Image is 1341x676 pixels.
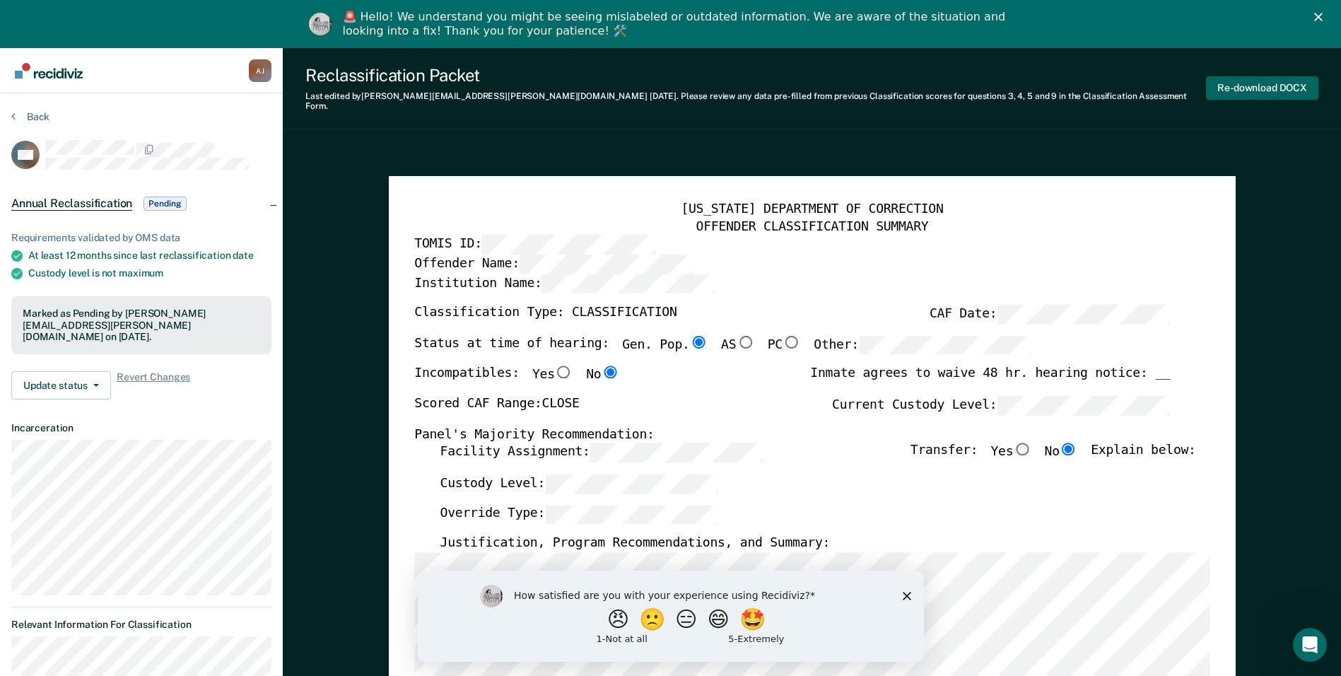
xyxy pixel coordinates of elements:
[590,443,763,462] input: Facility Assignment:
[586,366,619,385] label: No
[144,197,186,211] span: Pending
[930,304,1170,323] label: CAF Date:
[15,63,83,78] img: Recidiviz
[767,335,800,354] label: PC
[519,254,692,273] input: Offender Name:
[814,335,1032,354] label: Other:
[305,65,1206,86] div: Reclassification Packet
[736,335,754,348] input: AS
[997,395,1170,414] input: Current Custody Level:
[414,366,619,396] div: Incompatibles:
[249,59,271,82] div: A J
[554,366,573,379] input: Yes
[601,366,619,379] input: No
[414,335,1032,366] div: Status at time of hearing:
[414,202,1210,218] div: [US_STATE] DEPARTMENT OF CORRECTION
[11,197,132,211] span: Annual Reclassification
[650,91,677,101] span: [DATE]
[1206,76,1318,100] button: Re-download DOCX
[990,443,1031,462] label: Yes
[481,235,655,254] input: TOMIS ID:
[119,267,163,279] span: maximum
[689,335,708,348] input: Gen. Pop.
[414,235,655,254] label: TOMIS ID:
[28,250,271,262] div: At least 12 months since last reclassification
[440,443,763,462] label: Facility Assignment:
[997,304,1170,323] input: CAF Date:
[1013,443,1031,455] input: Yes
[545,474,718,493] input: Custody Level:
[622,335,708,354] label: Gen. Pop.
[11,422,271,434] dt: Incarceration
[545,504,718,523] input: Override Type:
[414,395,579,414] label: Scored CAF Range: CLOSE
[11,110,49,123] button: Back
[418,571,924,662] iframe: Survey by Kim from Recidiviz
[23,308,260,343] div: Marked as Pending by [PERSON_NAME][EMAIL_ADDRESS][PERSON_NAME][DOMAIN_NAME] on [DATE].
[11,619,271,631] dt: Relevant Information For Classification
[721,335,754,354] label: AS
[414,218,1210,235] div: OFFENDER CLASSIFICATION SUMMARY
[859,335,1032,354] input: Other:
[11,232,271,244] div: Requirements validated by OMS data
[414,304,677,323] label: Classification Type: CLASSIFICATION
[810,366,1170,396] div: Inmate agrees to waive 48 hr. hearing notice: __
[783,335,801,348] input: PC
[414,426,1170,443] div: Panel's Majority Recommendation:
[28,267,271,279] div: Custody level is not
[532,366,573,385] label: Yes
[343,10,1010,38] div: 🚨 Hello! We understand you might be seeing mislabeled or outdated information. We are aware of th...
[541,274,715,293] input: Institution Name:
[309,13,332,35] img: Profile image for Kim
[440,504,718,523] label: Override Type:
[832,395,1170,414] label: Current Custody Level:
[1314,13,1328,21] div: Close
[233,250,253,261] span: date
[117,371,190,400] span: Revert Changes
[414,254,693,273] label: Offender Name:
[414,274,715,293] label: Institution Name:
[1044,443,1077,462] label: No
[440,535,830,552] label: Justification, Program Recommendations, and Summary:
[249,59,271,82] button: Profile dropdown button
[440,474,718,493] label: Custody Level:
[1293,628,1327,662] iframe: Intercom live chat
[1060,443,1078,455] input: No
[11,371,111,400] button: Update status
[910,443,1196,474] div: Transfer: Explain below:
[305,91,1206,112] div: Last edited by [PERSON_NAME][EMAIL_ADDRESS][PERSON_NAME][DOMAIN_NAME] . Please review any data pr...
